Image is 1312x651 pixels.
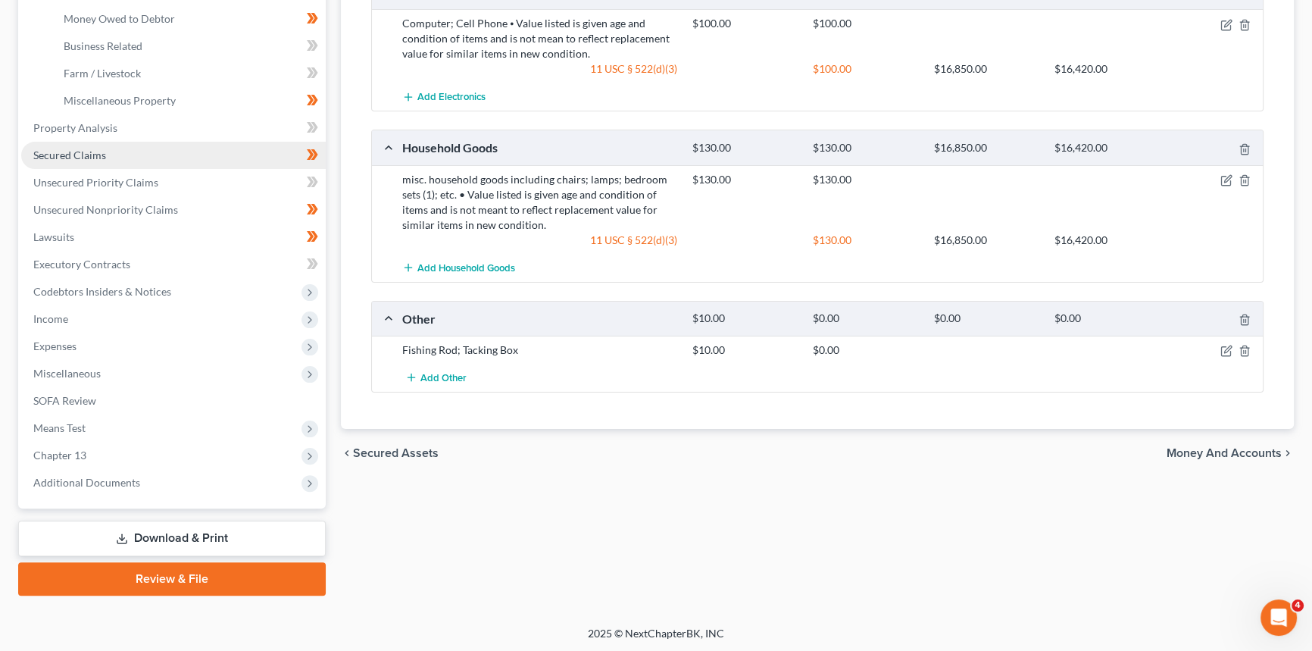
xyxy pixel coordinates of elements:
span: Means Test [33,421,86,434]
div: $130.00 [805,233,926,248]
span: Secured Assets [353,447,439,459]
div: $10.00 [685,311,805,326]
span: Unsecured Nonpriority Claims [33,203,178,216]
span: Codebtors Insiders & Notices [33,285,171,298]
span: Chapter 13 [33,449,86,462]
span: Money Owed to Debtor [64,12,175,25]
a: Unsecured Priority Claims [21,169,326,196]
span: SOFA Review [33,394,96,407]
button: chevron_left Secured Assets [341,447,439,459]
a: Executory Contracts [21,251,326,278]
span: Business Related [64,39,142,52]
div: $16,850.00 [926,61,1047,77]
div: $0.00 [926,311,1047,326]
div: misc. household goods including chairs; lamps; bedroom sets (1); etc. • Value listed is given age... [395,172,685,233]
div: $10.00 [685,343,805,358]
a: Property Analysis [21,114,326,142]
span: Additional Documents [33,476,140,489]
span: Add Other [420,372,467,384]
a: Download & Print [18,521,326,556]
a: Farm / Livestock [52,60,326,87]
span: Miscellaneous Property [64,94,176,107]
div: $130.00 [685,141,805,155]
span: Unsecured Priority Claims [33,176,158,189]
a: Review & File [18,562,326,596]
div: $16,420.00 [1047,141,1167,155]
button: Add Household Goods [402,254,515,282]
div: $100.00 [805,16,926,31]
div: Other [395,311,685,327]
iframe: Intercom live chat [1260,599,1297,636]
div: $130.00 [805,172,926,187]
span: Money and Accounts [1167,447,1282,459]
div: $0.00 [805,311,926,326]
div: $16,420.00 [1047,233,1167,248]
div: $16,850.00 [926,233,1047,248]
div: 11 USC § 522(d)(3) [395,61,685,77]
div: Household Goods [395,139,685,155]
a: Business Related [52,33,326,60]
a: Lawsuits [21,224,326,251]
span: Expenses [33,340,77,352]
span: Executory Contracts [33,258,130,271]
div: 11 USC § 522(d)(3) [395,233,685,248]
span: Secured Claims [33,149,106,161]
span: Farm / Livestock [64,67,141,80]
button: Money and Accounts chevron_right [1167,447,1294,459]
span: Add Household Goods [417,261,515,274]
span: Property Analysis [33,121,117,134]
button: Add Other [402,364,469,392]
a: Secured Claims [21,142,326,169]
span: Lawsuits [33,230,74,243]
a: SOFA Review [21,387,326,415]
a: Miscellaneous Property [52,87,326,114]
a: Unsecured Nonpriority Claims [21,196,326,224]
a: Money Owed to Debtor [52,5,326,33]
div: $0.00 [805,343,926,358]
div: $16,420.00 [1047,61,1167,77]
button: Add Electronics [402,83,486,111]
div: $130.00 [805,141,926,155]
span: 4 [1292,599,1304,612]
div: Computer; Cell Phone ⦁ Value listed is given age and condition of items and is not mean to reflec... [395,16,685,61]
i: chevron_right [1282,447,1294,459]
span: Add Electronics [417,91,486,103]
div: $130.00 [685,172,805,187]
div: Fishing Rod; Tacking Box [395,343,685,358]
span: Miscellaneous [33,367,101,380]
div: $16,850.00 [926,141,1047,155]
div: $100.00 [685,16,805,31]
div: $100.00 [805,61,926,77]
i: chevron_left [341,447,353,459]
div: $0.00 [1047,311,1167,326]
span: Income [33,312,68,325]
